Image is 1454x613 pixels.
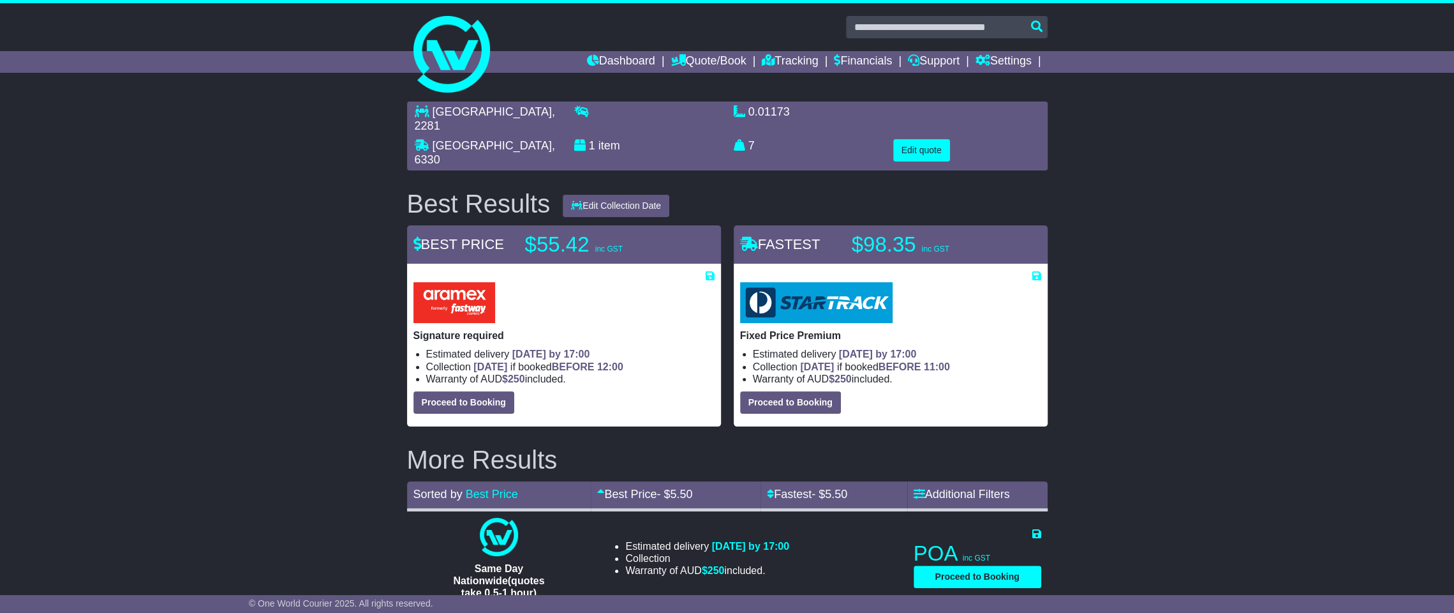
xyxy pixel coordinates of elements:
span: if booked [800,361,949,372]
li: Warranty of AUD included. [426,373,715,385]
span: [DATE] by 17:00 [839,349,917,359]
span: 5.50 [670,488,692,501]
a: Tracking [762,51,818,73]
span: 250 [708,565,725,576]
span: [DATE] [800,361,834,372]
span: 12:00 [597,361,623,372]
span: Sorted by [413,488,463,501]
span: Same Day Nationwide(quotes take 0.5-1 hour) [453,563,544,598]
a: Best Price- $5.50 [597,488,692,501]
div: Best Results [401,190,557,218]
span: BEST PRICE [413,236,504,252]
a: Financials [834,51,892,73]
li: Estimated delivery [625,540,789,552]
span: 250 [508,374,525,384]
span: FASTEST [740,236,820,252]
span: 0.01173 [748,105,790,118]
img: Aramex: Signature required [413,282,495,323]
p: Signature required [413,329,715,342]
li: Warranty of AUD included. [625,564,789,577]
img: StarTrack: Fixed Price Premium [740,282,893,323]
a: Support [908,51,960,73]
button: Proceed to Booking [740,391,841,414]
li: Collection [753,361,1041,373]
p: $98.35 [852,232,1011,257]
span: - $ [657,488,692,501]
a: Quote/Book [671,51,746,73]
li: Collection [625,552,789,564]
img: One World Courier: Same Day Nationwide(quotes take 0.5-1 hour) [480,518,518,556]
span: inc GST [595,245,623,254]
span: item [598,139,620,152]
span: 5.50 [825,488,847,501]
a: Additional Filters [914,488,1010,501]
li: Estimated delivery [426,348,715,360]
a: Dashboard [587,51,655,73]
li: Warranty of AUD included. [753,373,1041,385]
li: Estimated delivery [753,348,1041,360]
span: BEFORE [552,361,595,372]
span: BEFORE [879,361,921,372]
button: Edit Collection Date [563,195,669,217]
a: Best Price [466,488,518,501]
span: [GEOGRAPHIC_DATA] [433,139,552,152]
span: $ [702,565,725,576]
button: Edit quote [893,139,950,162]
span: [DATE] by 17:00 [711,541,789,552]
span: $ [502,374,525,384]
li: Collection [426,361,715,373]
span: 7 [748,139,755,152]
button: Proceed to Booking [413,391,514,414]
span: inc GST [963,554,990,563]
button: Proceed to Booking [914,566,1041,588]
span: [DATE] [473,361,507,372]
h2: More Results [407,446,1048,474]
span: if booked [473,361,623,372]
span: [DATE] by 17:00 [512,349,590,359]
span: 250 [835,374,852,384]
span: - $ [812,488,847,501]
span: inc GST [922,245,949,254]
span: 1 [589,139,595,152]
a: Fastest- $5.50 [767,488,847,501]
p: Fixed Price Premium [740,329,1041,342]
span: 11:00 [924,361,950,372]
span: $ [829,374,852,384]
span: , 2281 [415,105,555,132]
p: $55.42 [525,232,685,257]
p: POA [914,541,1041,566]
a: Settings [976,51,1032,73]
span: [GEOGRAPHIC_DATA] [433,105,552,118]
span: , 6330 [415,139,555,166]
span: © One World Courier 2025. All rights reserved. [249,598,433,609]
